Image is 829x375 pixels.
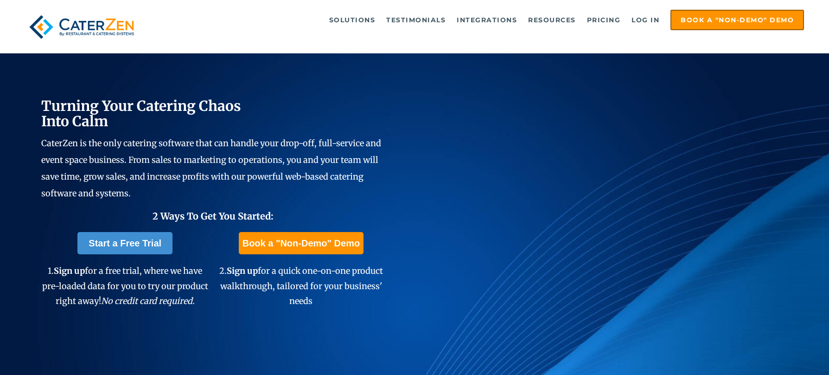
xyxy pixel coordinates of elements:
[41,138,381,199] span: CaterZen is the only catering software that can handle your drop-off, full-service and event spac...
[153,210,274,222] span: 2 Ways To Get You Started:
[77,232,172,254] a: Start a Free Trial
[54,265,85,276] span: Sign up
[452,11,522,29] a: Integrations
[746,339,819,365] iframe: Help widget launcher
[325,11,380,29] a: Solutions
[523,11,580,29] a: Resources
[227,265,258,276] span: Sign up
[582,11,625,29] a: Pricing
[239,232,363,254] a: Book a "Non-Demo" Demo
[627,11,664,29] a: Log in
[25,10,138,44] img: caterzen
[158,10,804,30] div: Navigation Menu
[219,265,383,306] span: 2. for a quick one-on-one product walkthrough, tailored for your business' needs
[42,265,208,306] span: 1. for a free trial, where we have pre-loaded data for you to try our product right away!
[670,10,804,30] a: Book a "Non-Demo" Demo
[41,97,241,130] span: Turning Your Catering Chaos Into Calm
[382,11,450,29] a: Testimonials
[101,296,195,306] em: No credit card required.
